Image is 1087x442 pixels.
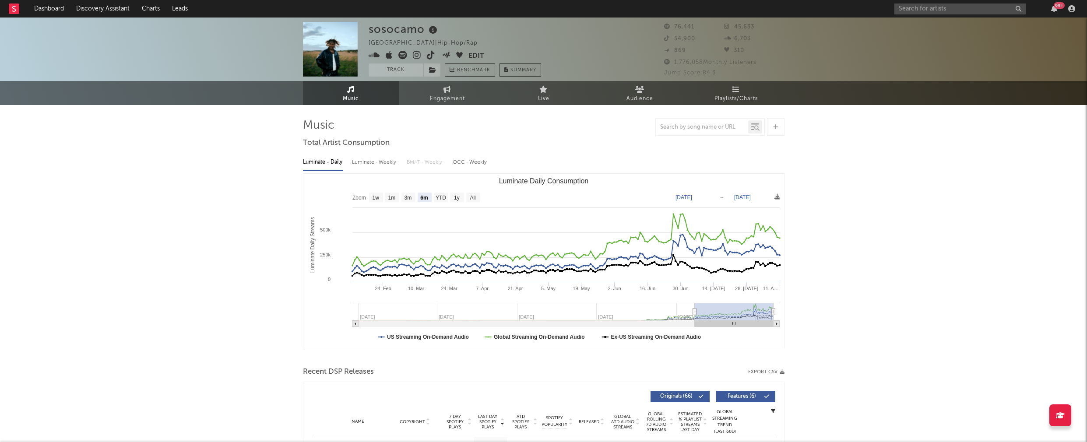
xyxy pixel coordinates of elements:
button: Summary [500,63,541,77]
span: Spotify Popularity [542,415,567,428]
text: 2. Jun [608,286,621,291]
text: 28. [DATE] [735,286,758,291]
span: Released [579,419,599,424]
text: 14. [DATE] [702,286,725,291]
text: 11. A… [763,286,778,291]
span: 310 [724,48,744,53]
span: Originals ( 66 ) [656,394,697,399]
span: Engagement [430,94,465,104]
text: 21. Apr [507,286,523,291]
text: US Streaming On-Demand Audio [387,334,469,340]
div: Luminate - Daily [303,155,343,170]
text: [DATE] [675,194,692,200]
text: 24. Mar [441,286,457,291]
input: Search by song name or URL [656,124,748,131]
text: Luminate Daily Consumption [499,177,588,185]
div: [GEOGRAPHIC_DATA] | Hip-Hop/Rap [369,38,488,49]
button: Features(6) [716,391,775,402]
span: 45,633 [724,24,754,30]
svg: Luminate Daily Consumption [303,174,784,349]
div: Luminate - Weekly [352,155,398,170]
span: Copyright [400,419,425,424]
text: 250k [320,252,331,257]
button: Originals(66) [651,391,710,402]
span: Audience [626,94,653,104]
text: 5. May [541,286,556,291]
text: [DATE] [734,194,751,200]
text: 1w [372,195,379,201]
span: Estimated % Playlist Streams Last Day [678,411,702,432]
a: Playlists/Charts [688,81,784,105]
span: Features ( 6 ) [722,394,762,399]
div: 99 + [1054,2,1065,9]
span: Live [538,94,549,104]
text: 24. Feb [375,286,391,291]
button: Export CSV [748,369,784,375]
span: Last Day Spotify Plays [476,414,500,430]
span: Music [343,94,359,104]
span: 869 [664,48,686,53]
text: 10. Mar [408,286,424,291]
text: 30. Jun [672,286,688,291]
a: Engagement [399,81,496,105]
text: 19. May [573,286,590,291]
div: sosocamo [369,22,440,36]
text: Zoom [352,195,366,201]
a: Audience [592,81,688,105]
text: 3m [404,195,412,201]
span: 54,900 [664,36,695,42]
div: Global Streaming Trend (Last 60D) [712,409,738,435]
span: Recent DSP Releases [303,367,374,377]
text: Ex-US Streaming On-Demand Audio [611,334,701,340]
button: 99+ [1051,5,1057,12]
span: Benchmark [457,65,490,76]
span: Global Rolling 7D Audio Streams [644,411,668,432]
span: 7 Day Spotify Plays [443,414,467,430]
span: 6,703 [724,36,751,42]
text: → [719,194,725,200]
button: Track [369,63,423,77]
text: 6m [420,195,428,201]
text: 7. Apr [476,286,489,291]
div: Name [330,418,387,425]
text: 1y [454,195,460,201]
span: ATD Spotify Plays [509,414,532,430]
span: Global ATD Audio Streams [611,414,635,430]
span: 76,441 [664,24,694,30]
text: All [470,195,475,201]
span: Jump Score: 84.3 [664,70,716,76]
text: 16. Jun [639,286,655,291]
a: Live [496,81,592,105]
text: 0 [327,277,330,282]
text: 500k [320,227,331,232]
span: Total Artist Consumption [303,138,390,148]
span: 1,776,058 Monthly Listeners [664,60,756,65]
span: Playlists/Charts [714,94,758,104]
a: Benchmark [445,63,495,77]
text: YTD [435,195,446,201]
input: Search for artists [894,4,1026,14]
text: 1m [388,195,395,201]
text: Luminate Daily Streams [309,217,315,273]
a: Music [303,81,399,105]
div: OCC - Weekly [453,155,488,170]
button: Edit [468,51,484,62]
text: Global Streaming On-Demand Audio [493,334,584,340]
span: Summary [510,68,536,73]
